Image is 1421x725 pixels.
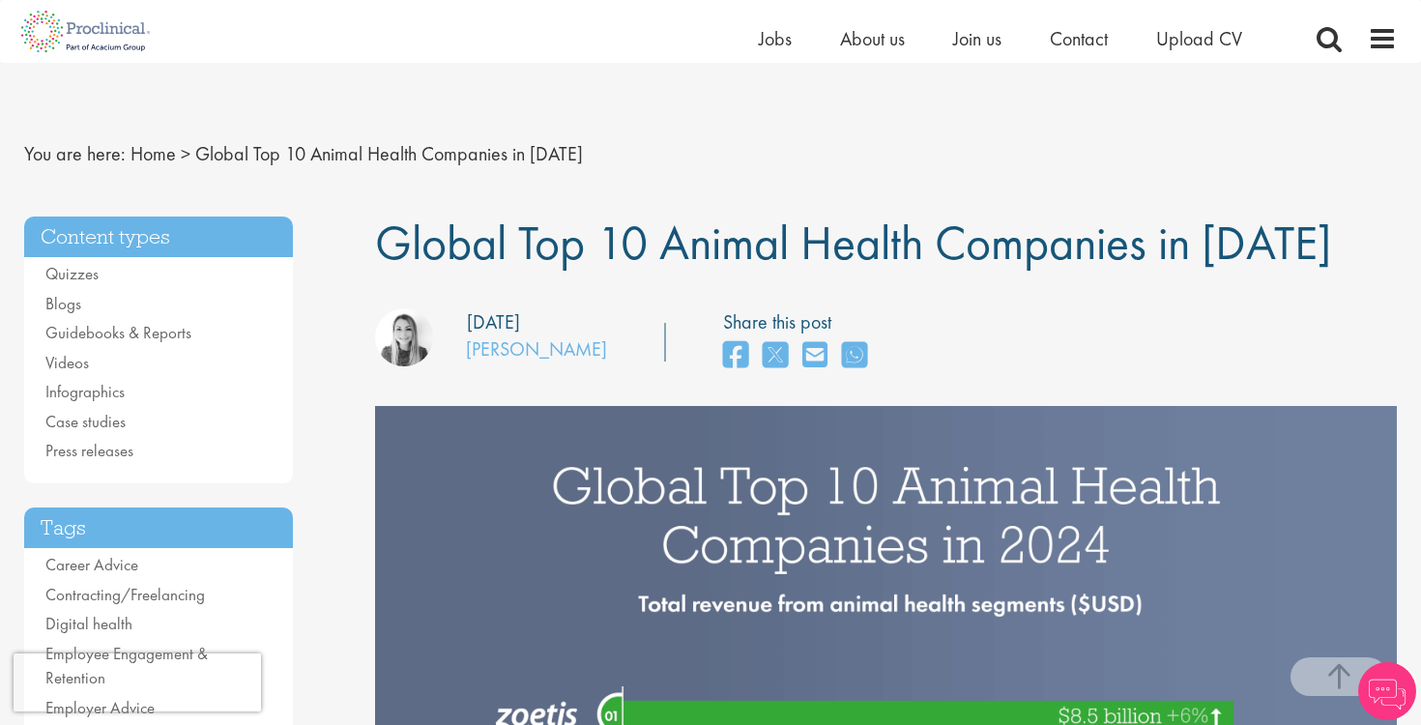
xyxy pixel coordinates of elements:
[953,26,1001,51] a: Join us
[130,141,176,166] a: breadcrumb link
[759,26,792,51] a: Jobs
[763,335,788,377] a: share on twitter
[24,507,293,549] h3: Tags
[45,381,125,402] a: Infographics
[181,141,190,166] span: >
[45,322,191,343] a: Guidebooks & Reports
[195,141,583,166] span: Global Top 10 Animal Health Companies in [DATE]
[45,584,205,605] a: Contracting/Freelancing
[375,212,1331,274] span: Global Top 10 Animal Health Companies in [DATE]
[802,335,827,377] a: share on email
[840,26,905,51] a: About us
[1358,662,1416,720] img: Chatbot
[45,293,81,314] a: Blogs
[466,336,607,362] a: [PERSON_NAME]
[375,308,433,366] img: Hannah Burke
[723,335,748,377] a: share on facebook
[14,653,261,711] iframe: reCAPTCHA
[45,697,155,718] a: Employer Advice
[842,335,867,377] a: share on whats app
[45,554,138,575] a: Career Advice
[1156,26,1242,51] a: Upload CV
[1050,26,1108,51] a: Contact
[45,440,133,461] a: Press releases
[467,308,520,336] div: [DATE]
[24,217,293,258] h3: Content types
[45,352,89,373] a: Videos
[45,263,99,284] a: Quizzes
[45,411,126,432] a: Case studies
[45,613,132,634] a: Digital health
[45,643,208,689] a: Employee Engagement & Retention
[723,308,877,336] label: Share this post
[24,141,126,166] span: You are here:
